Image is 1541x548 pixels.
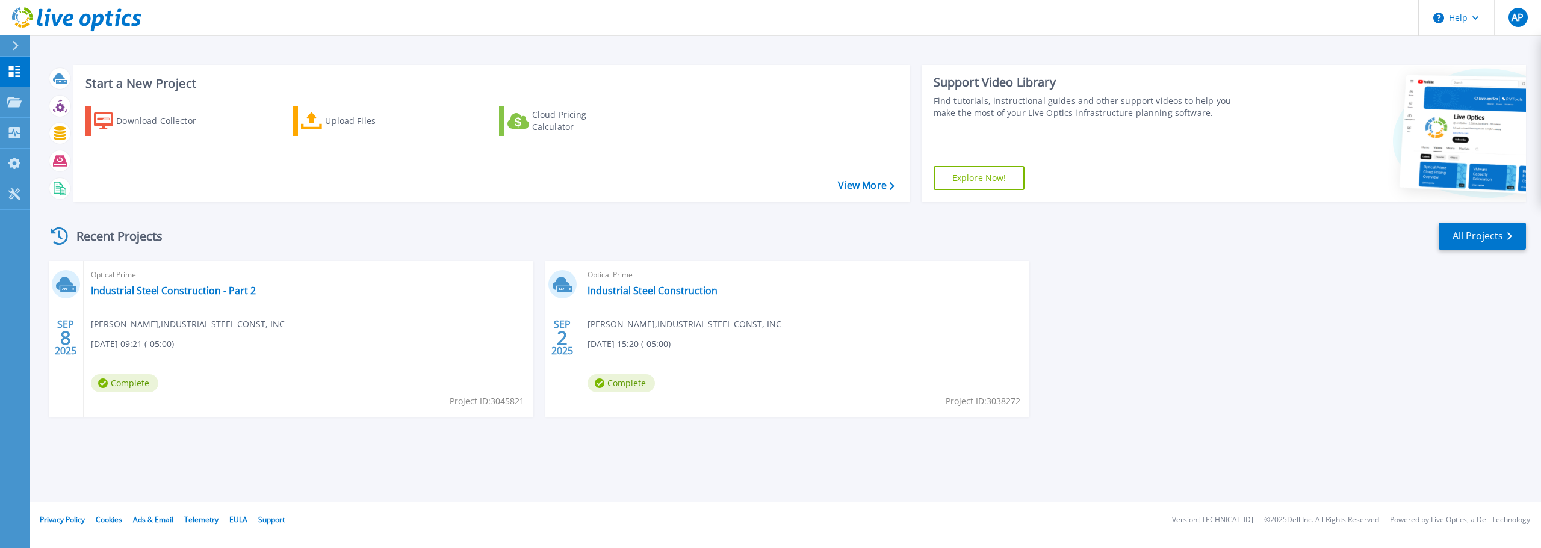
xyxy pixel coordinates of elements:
span: [PERSON_NAME] , INDUSTRIAL STEEL CONST, INC [588,318,781,331]
span: [PERSON_NAME] , INDUSTRIAL STEEL CONST, INC [91,318,285,331]
span: 2 [557,333,568,343]
li: Version: [TECHNICAL_ID] [1172,516,1253,524]
li: © 2025 Dell Inc. All Rights Reserved [1264,516,1379,524]
span: Complete [588,374,655,392]
li: Powered by Live Optics, a Dell Technology [1390,516,1530,524]
a: Upload Files [293,106,427,136]
a: Ads & Email [133,514,173,525]
div: SEP 2025 [54,316,77,360]
div: Upload Files [325,109,421,133]
span: 8 [60,333,71,343]
div: Recent Projects [46,221,179,251]
div: Support Video Library [934,75,1246,90]
span: AP [1512,13,1524,22]
span: [DATE] 15:20 (-05:00) [588,337,671,351]
a: View More [838,180,894,191]
span: [DATE] 09:21 (-05:00) [91,337,174,351]
span: Optical Prime [588,268,1023,282]
a: EULA [229,514,247,525]
div: SEP 2025 [551,316,574,360]
span: Project ID: 3038272 [946,395,1020,408]
a: Support [258,514,285,525]
a: Industrial Steel Construction - Part 2 [91,285,256,297]
a: Cloud Pricing Calculator [499,106,633,136]
a: Telemetry [184,514,219,525]
a: Cookies [96,514,122,525]
span: Project ID: 3045821 [450,395,524,408]
div: Find tutorials, instructional guides and other support videos to help you make the most of your L... [934,95,1246,119]
h3: Start a New Project [85,77,894,90]
a: Explore Now! [934,166,1025,190]
span: Complete [91,374,158,392]
div: Download Collector [116,109,212,133]
a: Privacy Policy [40,514,85,525]
a: Industrial Steel Construction [588,285,718,297]
div: Cloud Pricing Calculator [532,109,628,133]
a: Download Collector [85,106,220,136]
span: Optical Prime [91,268,526,282]
a: All Projects [1439,223,1526,250]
